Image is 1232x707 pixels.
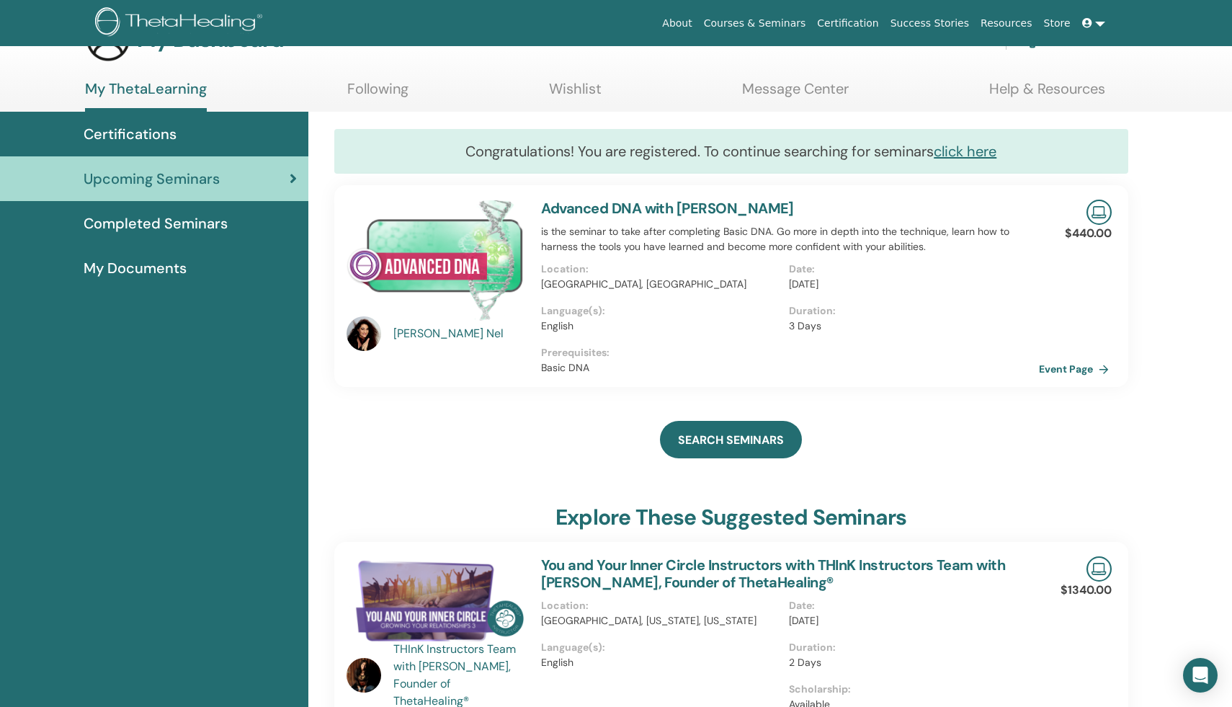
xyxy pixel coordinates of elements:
p: English [541,655,780,670]
span: Completed Seminars [84,213,228,234]
p: $440.00 [1065,225,1112,242]
a: Following [347,80,409,108]
a: [PERSON_NAME] Nel [393,325,527,342]
p: Duration : [789,640,1028,655]
a: Advanced DNA with [PERSON_NAME] [541,199,794,218]
img: Advanced DNA [347,200,524,321]
a: Help & Resources [989,80,1105,108]
a: Courses & Seminars [698,10,812,37]
p: $1340.00 [1061,582,1112,599]
p: Location : [541,598,780,613]
p: is the seminar to take after completing Basic DNA. Go more in depth into the technique, learn how... [541,224,1037,254]
p: Location : [541,262,780,277]
p: 2 Days [789,655,1028,670]
div: Open Intercom Messenger [1183,658,1218,693]
img: Live Online Seminar [1086,556,1112,582]
a: click here [934,142,996,161]
a: My ThetaLearning [85,80,207,112]
a: You and Your Inner Circle Instructors with THInK Instructors Team with [PERSON_NAME], Founder of ... [541,556,1006,592]
a: About [656,10,697,37]
img: logo.png [95,7,267,40]
span: SEARCH SEMINARS [678,432,784,448]
img: default.jpg [347,316,381,351]
p: [DATE] [789,613,1028,628]
p: Basic DNA [541,360,1037,375]
p: English [541,319,780,334]
img: Live Online Seminar [1086,200,1112,225]
div: Congratulations! You are registered. To continue searching for seminars [334,129,1129,174]
h3: explore these suggested seminars [555,504,906,530]
p: Date : [789,598,1028,613]
p: Prerequisites : [541,345,1037,360]
span: My Documents [84,257,187,279]
span: Certifications [84,123,177,145]
p: Duration : [789,303,1028,319]
a: Certification [811,10,884,37]
p: [GEOGRAPHIC_DATA], [US_STATE], [US_STATE] [541,613,780,628]
span: Upcoming Seminars [84,168,220,190]
img: You and Your Inner Circle Instructors [347,556,524,645]
a: Wishlist [549,80,602,108]
p: Language(s) : [541,303,780,319]
p: 3 Days [789,319,1028,334]
a: Message Center [742,80,849,108]
p: Language(s) : [541,640,780,655]
a: Store [1038,10,1076,37]
a: Event Page [1039,358,1115,380]
a: SEARCH SEMINARS [660,421,802,458]
p: [DATE] [789,277,1028,292]
a: Success Stories [885,10,975,37]
a: Resources [975,10,1038,37]
h3: My Dashboard [137,27,284,53]
p: [GEOGRAPHIC_DATA], [GEOGRAPHIC_DATA] [541,277,780,292]
p: Date : [789,262,1028,277]
img: default.jpg [347,658,381,693]
p: Scholarship : [789,682,1028,697]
